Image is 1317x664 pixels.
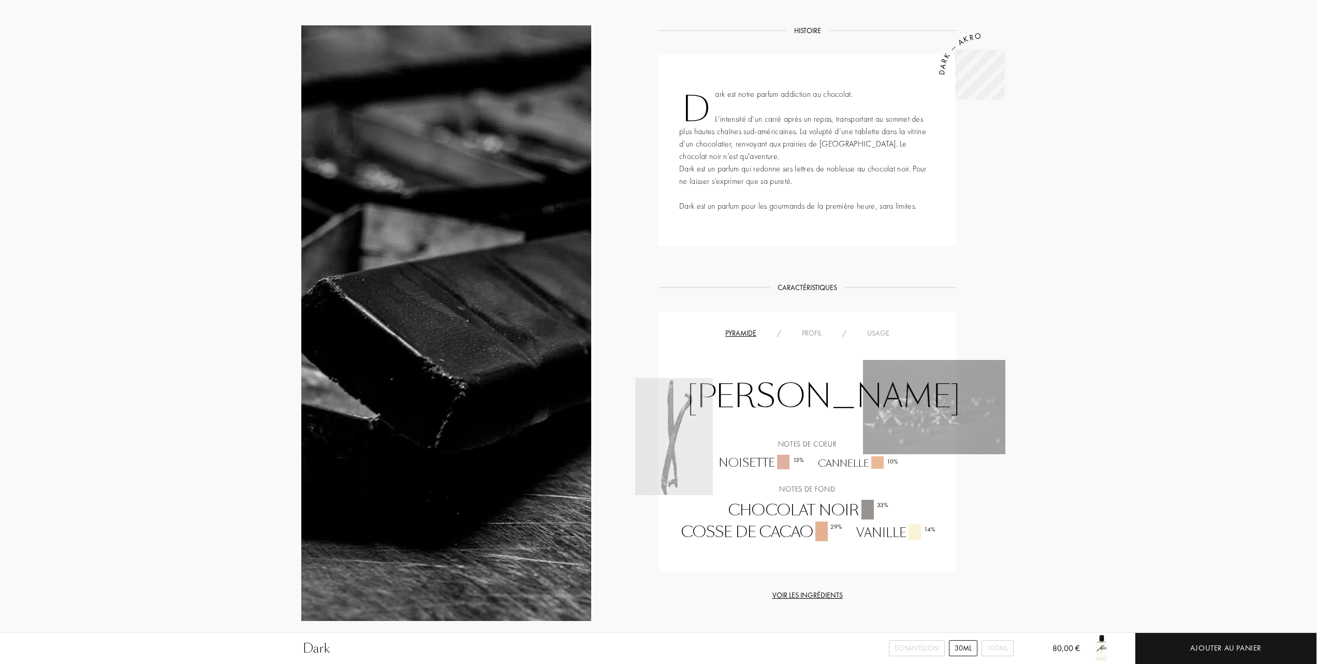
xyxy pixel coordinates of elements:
div: / [767,328,792,339]
div: [PERSON_NAME] [666,373,948,426]
div: Cosse de cacao [674,522,848,543]
div: 29 % [830,522,842,531]
img: QBHDNPARD2OGQ_1.png [863,360,1005,454]
img: Dark [1086,633,1117,664]
div: Notes de fond [666,484,948,495]
div: Chocolat noir [721,500,895,522]
img: QBHDNPARD2OGQ_2.png [635,378,713,495]
div: 30mL [949,640,977,656]
div: 14 % [924,525,935,534]
div: Notes de coeur [666,439,948,450]
div: Voir les ingrédients [658,590,956,601]
div: 100mL [982,640,1014,656]
div: Cannelle [810,456,904,470]
div: Vanille [848,524,942,542]
div: Profil [792,328,832,339]
div: Dark est notre parfum addiction au chocolat. L’intensité d’un carré après un repas, transportant ... [658,54,956,246]
div: Dark [303,639,330,658]
div: Pyramide [715,328,767,339]
div: Echantillon [889,640,945,656]
div: 10 % [887,457,898,466]
div: 13 % [793,455,804,465]
div: Ajouter au panier [1190,642,1262,654]
div: Usage [857,328,900,339]
div: / [832,328,857,339]
div: Noisette [711,455,810,471]
div: 80,00 € [1036,642,1080,664]
div: 33 % [877,500,888,510]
